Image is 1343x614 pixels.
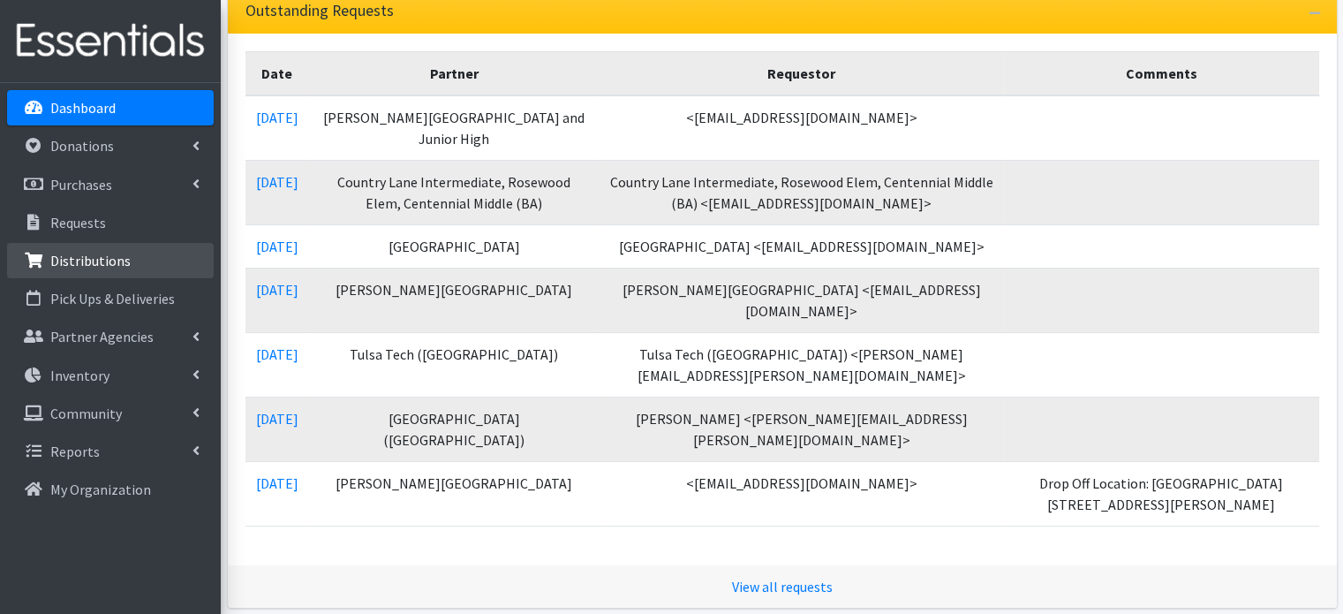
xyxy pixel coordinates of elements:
[50,99,116,117] p: Dashboard
[600,332,1004,397] td: Tulsa Tech ([GEOGRAPHIC_DATA]) <[PERSON_NAME][EMAIL_ADDRESS][PERSON_NAME][DOMAIN_NAME]>
[256,109,298,126] a: [DATE]
[256,281,298,299] a: [DATE]
[7,472,214,507] a: My Organization
[7,128,214,163] a: Donations
[7,396,214,431] a: Community
[50,176,112,193] p: Purchases
[245,2,394,20] h3: Outstanding Requests
[50,367,109,384] p: Inventory
[7,205,214,240] a: Requests
[256,345,298,363] a: [DATE]
[50,405,122,422] p: Community
[50,214,106,231] p: Requests
[256,238,298,255] a: [DATE]
[7,167,214,202] a: Purchases
[600,224,1004,268] td: [GEOGRAPHIC_DATA] <[EMAIL_ADDRESS][DOMAIN_NAME]>
[50,443,100,460] p: Reports
[600,268,1004,332] td: [PERSON_NAME][GEOGRAPHIC_DATA] <[EMAIL_ADDRESS][DOMAIN_NAME]>
[7,319,214,354] a: Partner Agencies
[309,224,600,268] td: [GEOGRAPHIC_DATA]
[600,160,1004,224] td: Country Lane Intermediate, Rosewood Elem, Centennial Middle (BA) <[EMAIL_ADDRESS][DOMAIN_NAME]>
[309,95,600,161] td: [PERSON_NAME][GEOGRAPHIC_DATA] and Junior High
[7,358,214,393] a: Inventory
[50,328,154,345] p: Partner Agencies
[7,243,214,278] a: Distributions
[309,461,600,526] td: [PERSON_NAME][GEOGRAPHIC_DATA]
[1004,461,1319,526] td: Drop Off Location: [GEOGRAPHIC_DATA] [STREET_ADDRESS][PERSON_NAME]
[600,397,1004,461] td: [PERSON_NAME] <[PERSON_NAME][EMAIL_ADDRESS][PERSON_NAME][DOMAIN_NAME]>
[50,137,114,155] p: Donations
[7,11,214,71] img: HumanEssentials
[7,281,214,316] a: Pick Ups & Deliveries
[1004,51,1319,95] th: Comments
[309,268,600,332] td: [PERSON_NAME][GEOGRAPHIC_DATA]
[7,434,214,469] a: Reports
[600,461,1004,526] td: <[EMAIL_ADDRESS][DOMAIN_NAME]>
[309,160,600,224] td: Country Lane Intermediate, Rosewood Elem, Centennial Middle (BA)
[732,578,833,595] a: View all requests
[245,51,309,95] th: Date
[256,173,298,191] a: [DATE]
[309,51,600,95] th: Partner
[256,474,298,492] a: [DATE]
[309,332,600,397] td: Tulsa Tech ([GEOGRAPHIC_DATA])
[256,410,298,428] a: [DATE]
[600,51,1004,95] th: Requestor
[50,252,131,269] p: Distributions
[50,481,151,498] p: My Organization
[50,290,175,307] p: Pick Ups & Deliveries
[309,397,600,461] td: [GEOGRAPHIC_DATA] ([GEOGRAPHIC_DATA])
[7,90,214,125] a: Dashboard
[600,95,1004,161] td: <[EMAIL_ADDRESS][DOMAIN_NAME]>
